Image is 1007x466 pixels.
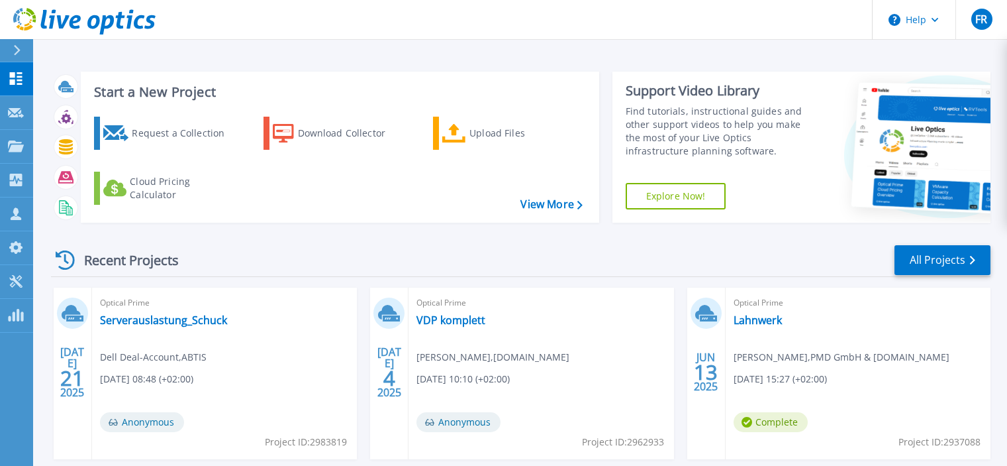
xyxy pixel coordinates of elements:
span: Project ID: 2937088 [898,435,981,449]
span: Dell Deal-Account , ABTIS [100,350,207,365]
span: Project ID: 2983819 [265,435,347,449]
span: FR [975,14,987,25]
h3: Start a New Project [94,85,582,99]
span: Optical Prime [734,296,983,310]
a: Lahnwerk [734,314,782,327]
a: Serverauslastung_Schuck [100,314,227,327]
span: [DATE] 15:27 (+02:00) [734,372,827,386]
div: Recent Projects [51,244,197,276]
span: 4 [383,373,395,384]
a: All Projects [894,245,990,275]
span: [PERSON_NAME] , [DOMAIN_NAME] [416,350,569,365]
a: Cloud Pricing Calculator [94,172,242,205]
div: Request a Collection [132,120,238,146]
span: Complete [734,412,808,432]
span: [PERSON_NAME] , PMD GmbH & [DOMAIN_NAME] [734,350,949,365]
span: Anonymous [416,412,501,432]
span: Project ID: 2962933 [582,435,664,449]
a: Download Collector [264,117,411,150]
div: [DATE] 2025 [60,348,85,396]
span: Optical Prime [100,296,349,310]
a: Request a Collection [94,117,242,150]
span: Anonymous [100,412,184,432]
span: [DATE] 08:48 (+02:00) [100,372,193,386]
div: Upload Files [469,120,575,146]
div: Find tutorials, instructional guides and other support videos to help you make the most of your L... [626,105,816,158]
a: Explore Now! [626,183,726,209]
div: [DATE] 2025 [377,348,402,396]
span: [DATE] 10:10 (+02:00) [416,372,510,386]
span: Optical Prime [416,296,665,310]
a: VDP komplett [416,314,485,327]
span: 13 [694,367,718,378]
div: Download Collector [298,120,404,146]
a: View More [520,198,582,211]
div: Support Video Library [626,82,816,99]
div: Cloud Pricing Calculator [130,175,236,202]
span: 21 [60,373,84,384]
div: JUN 2025 [693,348,718,396]
a: Upload Files [433,117,581,150]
